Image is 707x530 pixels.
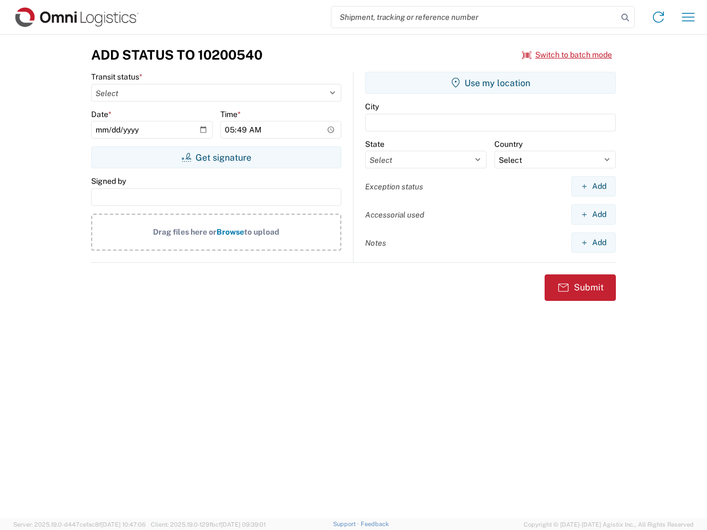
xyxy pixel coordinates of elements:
[91,176,126,186] label: Signed by
[221,521,266,528] span: [DATE] 09:39:01
[220,109,241,119] label: Time
[331,7,618,28] input: Shipment, tracking or reference number
[571,232,616,253] button: Add
[91,72,143,82] label: Transit status
[244,227,279,236] span: to upload
[217,227,244,236] span: Browse
[153,227,217,236] span: Drag files here or
[91,47,262,63] h3: Add Status to 10200540
[333,521,361,527] a: Support
[151,521,266,528] span: Client: 2025.19.0-129fbcf
[365,139,384,149] label: State
[522,46,612,64] button: Switch to batch mode
[545,274,616,301] button: Submit
[361,521,389,527] a: Feedback
[571,204,616,225] button: Add
[365,210,424,220] label: Accessorial used
[571,176,616,197] button: Add
[365,238,386,248] label: Notes
[365,102,379,112] label: City
[13,521,146,528] span: Server: 2025.19.0-d447cefac8f
[524,520,694,529] span: Copyright © [DATE]-[DATE] Agistix Inc., All Rights Reserved
[91,146,341,168] button: Get signature
[91,109,112,119] label: Date
[365,182,423,192] label: Exception status
[365,72,616,94] button: Use my location
[494,139,523,149] label: Country
[101,521,146,528] span: [DATE] 10:47:06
